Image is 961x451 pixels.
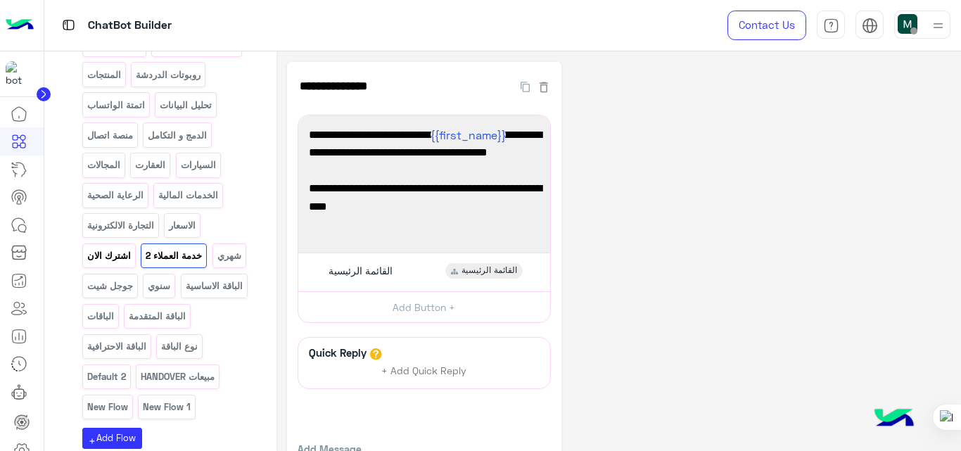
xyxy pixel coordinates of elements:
[371,360,477,381] button: + Add Quick Reply
[216,248,242,264] p: شهري
[86,187,144,203] p: الرعاية الصحية
[305,346,370,359] h6: Quick Reply
[86,157,121,173] p: المجالات
[88,437,96,445] i: add
[147,127,208,144] p: الدمج و التكامل
[88,16,172,35] p: ChatBot Builder
[537,78,551,94] button: Delete Flow
[431,128,506,141] span: {{first_name}}
[381,364,466,376] span: + Add Quick Reply
[862,18,878,34] img: tab
[6,61,31,87] img: 114004088273201
[60,16,77,34] img: tab
[86,399,129,415] p: New Flow
[128,308,187,324] p: الباقة المتقدمة
[929,17,947,34] img: profile
[898,14,917,34] img: userImage
[82,428,142,448] button: addAdd Flow
[329,265,393,277] span: القائمة الرئيسية
[86,97,146,113] p: اتمتة الواتساب
[184,278,243,294] p: الباقة الاساسية
[86,278,134,294] p: جوجل شيت
[309,198,540,234] span: مواعيد العمل من [DATE] الي [DATE] من 10 صباحا الي 6 مساءا ☺️
[823,18,839,34] img: tab
[179,157,217,173] p: السيارات
[142,399,192,415] p: New Flow 1
[309,126,540,180] span: نورتنا يا 👋، من فضلك اكتب الاسم ورقم للتواصل في رسالة واحدة، و[PERSON_NAME]ك في أقرب وقت✨
[86,67,122,83] p: المنتجات
[158,187,219,203] p: الخدمات المالية
[870,395,919,444] img: hulul-logo.png
[6,11,34,40] img: Logo
[168,217,197,234] p: الاسعار
[462,265,517,277] span: القائمة الرئيسية
[160,338,199,355] p: نوع الباقة
[514,78,537,94] button: Duplicate Flow
[86,369,127,385] p: Default 2
[727,11,806,40] a: Contact Us
[445,263,523,279] div: القائمة الرئيسية
[159,97,213,113] p: تحليل البيانات
[140,369,216,385] p: مبيعات HANDOVER
[86,217,155,234] p: التجارة الالكترونية
[298,291,550,323] button: Add Button +
[147,278,172,294] p: سنوي
[86,248,132,264] p: اشترك الان
[86,127,134,144] p: منصة اتصال
[817,11,845,40] a: tab
[135,67,202,83] p: روبوتات الدردشة
[145,248,203,264] p: خدمة العملاء 2
[86,338,147,355] p: الباقة الاحترافية
[86,308,115,324] p: الباقات
[134,157,167,173] p: العقارت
